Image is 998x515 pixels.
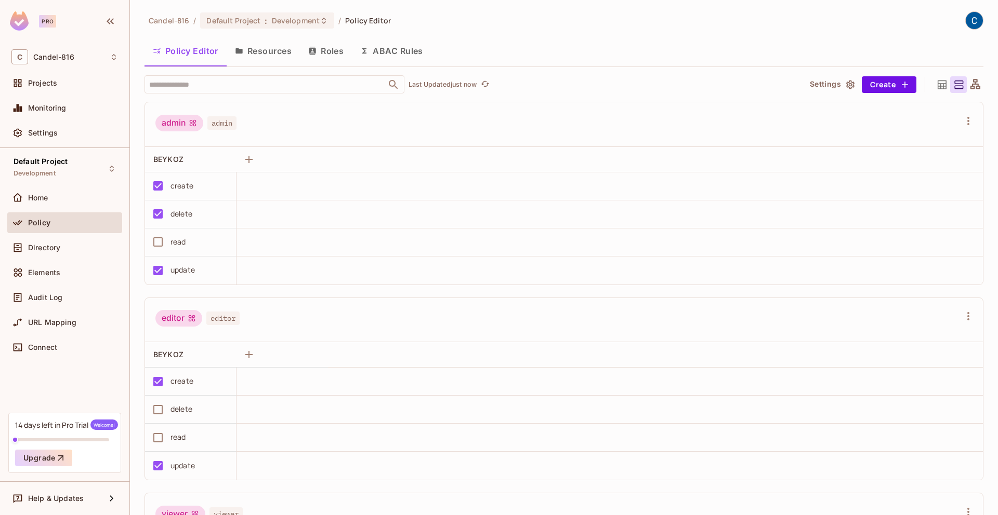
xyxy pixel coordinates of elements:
li: / [338,16,341,25]
span: editor [206,311,240,325]
span: BEYKOZ [153,350,183,359]
div: delete [170,403,192,415]
div: editor [155,310,202,327]
button: Roles [300,38,352,64]
span: C [11,49,28,64]
span: refresh [481,79,490,90]
span: Welcome! [90,419,118,430]
span: Monitoring [28,104,67,112]
span: Workspace: Candel-816 [33,53,74,61]
div: admin [155,115,203,131]
div: create [170,180,193,192]
span: Settings [28,129,58,137]
span: Policy Editor [345,16,391,25]
span: Policy [28,219,50,227]
div: Pro [39,15,56,28]
div: 14 days left in Pro Trial [15,419,118,430]
span: Help & Updates [28,494,84,503]
span: Click to refresh data [477,78,491,91]
span: Default Project [14,157,68,166]
span: admin [207,116,237,130]
button: Resources [227,38,300,64]
div: update [170,460,195,471]
span: the active workspace [149,16,189,25]
span: Directory [28,243,60,252]
img: SReyMgAAAABJRU5ErkJggg== [10,11,29,31]
span: URL Mapping [28,318,76,327]
button: ABAC Rules [352,38,431,64]
button: Create [862,76,916,93]
div: delete [170,208,192,220]
span: Elements [28,268,60,277]
button: Open [386,77,401,92]
div: read [170,431,186,443]
li: / [193,16,196,25]
button: Policy Editor [145,38,227,64]
span: Home [28,194,48,202]
button: refresh [479,78,491,91]
button: Settings [806,76,858,93]
span: Audit Log [28,293,62,302]
div: read [170,236,186,248]
span: Default Project [206,16,260,25]
span: : [264,17,268,25]
span: Development [14,169,56,178]
span: Development [272,16,320,25]
p: Last Updated just now [409,80,477,89]
span: Connect [28,343,57,351]
button: Upgrade [15,450,72,466]
span: BEYKOZ [153,155,183,164]
img: Candel Brawsha [966,12,983,29]
div: create [170,375,193,387]
span: Projects [28,79,57,87]
div: update [170,264,195,276]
